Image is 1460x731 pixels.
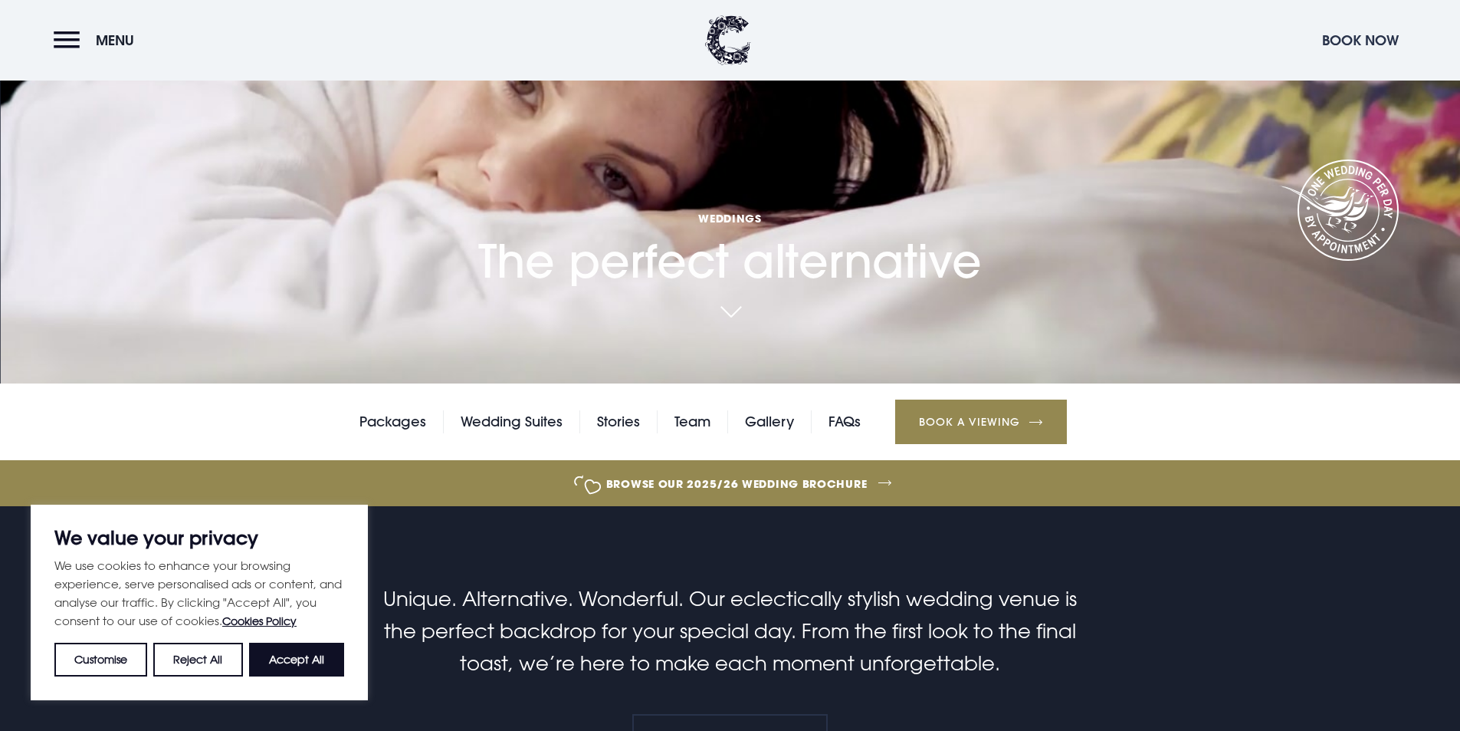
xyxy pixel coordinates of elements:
[153,643,242,677] button: Reject All
[54,24,142,57] button: Menu
[705,15,751,65] img: Clandeboye Lodge
[674,410,710,433] a: Team
[31,505,368,700] div: We value your privacy
[478,120,982,288] h1: The perfect alternative
[478,211,982,226] span: Weddings
[222,614,297,627] a: Cookies Policy
[54,556,344,631] p: We use cookies to enhance your browsing experience, serve personalised ads or content, and analys...
[895,400,1067,444] a: Book a Viewing
[1314,24,1406,57] button: Book Now
[249,643,344,677] button: Accept All
[96,31,134,49] span: Menu
[54,643,147,677] button: Customise
[828,410,861,433] a: FAQs
[359,410,426,433] a: Packages
[54,528,344,547] p: We value your privacy
[745,410,794,433] a: Gallery
[461,410,563,433] a: Wedding Suites
[365,583,1094,680] p: Unique. Alternative. Wonderful. Our eclectically stylish wedding venue is the perfect backdrop fo...
[597,410,640,433] a: Stories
